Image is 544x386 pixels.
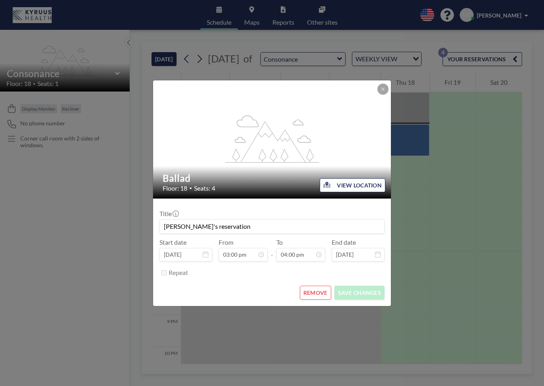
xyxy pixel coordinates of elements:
button: VIEW LOCATION [320,178,385,192]
button: REMOVE [300,286,331,300]
span: • [189,185,192,191]
label: Repeat [169,269,188,277]
label: End date [332,238,356,246]
label: From [219,238,233,246]
span: Floor: 18 [163,184,187,192]
span: Seats: 4 [194,184,215,192]
h2: Ballad [163,172,382,184]
label: To [276,238,283,246]
label: Title [159,210,178,218]
span: - [271,241,273,259]
g: flex-grow: 1.2; [225,115,319,162]
label: Start date [159,238,187,246]
button: SAVE CHANGES [334,286,385,300]
input: (No title) [160,220,384,233]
